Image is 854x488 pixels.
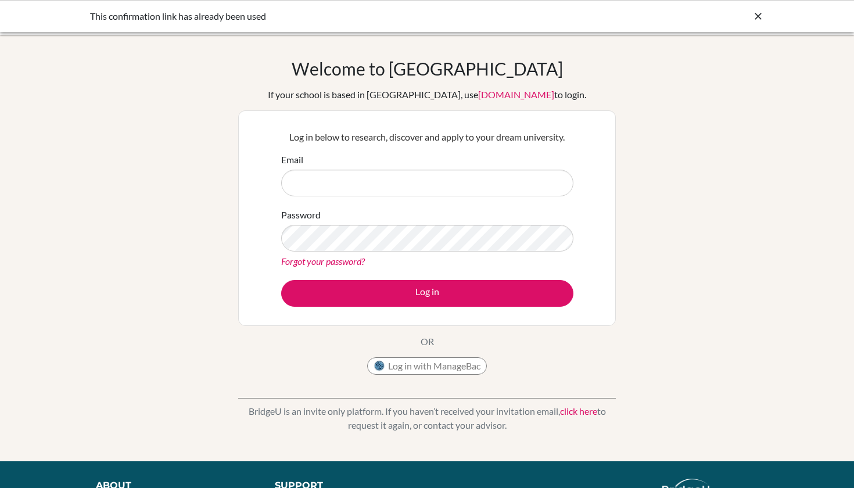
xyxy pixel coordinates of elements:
a: Forgot your password? [281,256,365,267]
p: BridgeU is an invite only platform. If you haven’t received your invitation email, to request it ... [238,404,616,432]
label: Password [281,208,321,222]
p: Log in below to research, discover and apply to your dream university. [281,130,573,144]
a: [DOMAIN_NAME] [478,89,554,100]
a: click here [560,406,597,417]
label: Email [281,153,303,167]
div: This confirmation link has already been used [90,9,590,23]
button: Log in [281,280,573,307]
p: OR [421,335,434,349]
div: If your school is based in [GEOGRAPHIC_DATA], use to login. [268,88,586,102]
button: Log in with ManageBac [367,357,487,375]
h1: Welcome to [GEOGRAPHIC_DATA] [292,58,563,79]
